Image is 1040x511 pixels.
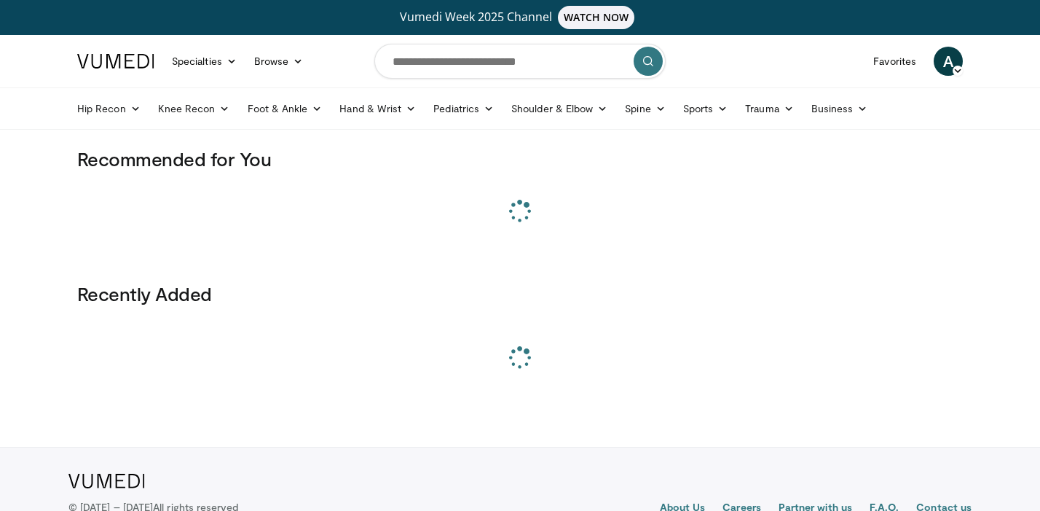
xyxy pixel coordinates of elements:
img: VuMedi Logo [68,474,145,488]
span: WATCH NOW [558,6,635,29]
a: Hand & Wrist [331,94,425,123]
a: Business [803,94,877,123]
a: Favorites [864,47,925,76]
a: Hip Recon [68,94,149,123]
img: VuMedi Logo [77,54,154,69]
input: Search topics, interventions [374,44,666,79]
a: Spine [616,94,674,123]
a: Sports [674,94,737,123]
a: Trauma [736,94,803,123]
a: Knee Recon [149,94,239,123]
a: Specialties [163,47,245,76]
a: Pediatrics [425,94,503,123]
a: A [934,47,963,76]
h3: Recently Added [77,282,963,305]
a: Vumedi Week 2025 ChannelWATCH NOW [79,6,961,29]
a: Browse [245,47,312,76]
a: Foot & Ankle [239,94,331,123]
h3: Recommended for You [77,147,963,171]
a: Shoulder & Elbow [503,94,616,123]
